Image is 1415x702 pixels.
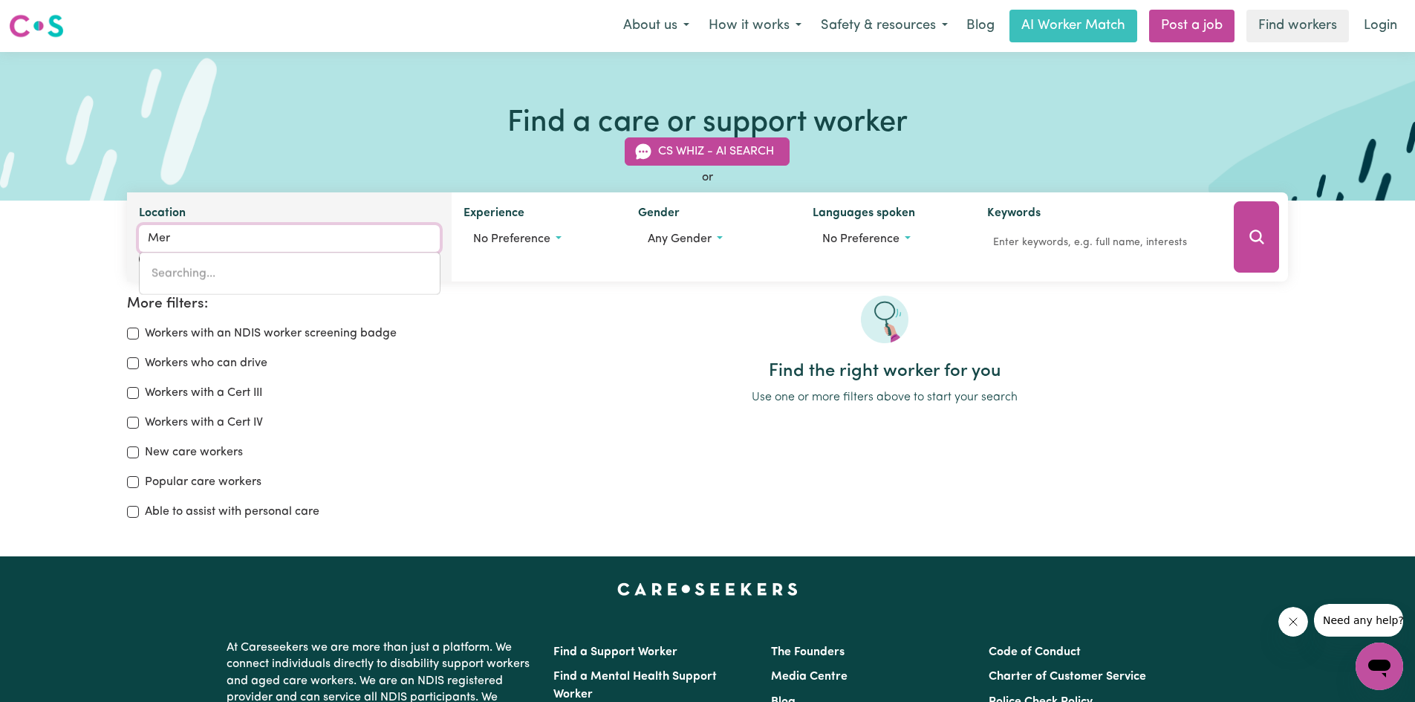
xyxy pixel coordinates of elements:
img: Careseekers logo [9,13,64,39]
p: Use one or more filters above to start your search [481,389,1288,406]
button: Search [1234,201,1279,273]
a: Find a Support Worker [553,646,677,658]
label: Keywords [987,204,1041,225]
a: The Founders [771,646,845,658]
a: Charter of Customer Service [989,671,1146,683]
button: Worker language preferences [813,225,963,253]
a: Careseekers logo [9,9,64,43]
span: No preference [473,233,550,245]
a: Careseekers home page [617,583,798,595]
h1: Find a care or support worker [507,105,908,141]
button: Worker gender preference [638,225,789,253]
div: menu-options [139,252,440,295]
label: Experience [463,204,524,225]
label: Workers with a Cert III [145,384,262,402]
div: or [127,169,1289,186]
a: Find workers [1246,10,1349,42]
label: Languages spoken [813,204,915,225]
input: Enter a suburb [139,225,440,252]
label: Gender [638,204,680,225]
iframe: Close message [1278,607,1308,637]
span: Any gender [648,233,712,245]
label: New care workers [145,443,243,461]
button: About us [614,10,699,42]
label: Location [139,204,186,225]
button: CS Whiz - AI Search [625,137,790,166]
span: No preference [822,233,900,245]
iframe: Message from company [1314,604,1403,637]
button: Safety & resources [811,10,957,42]
span: Need any help? [9,10,90,22]
label: Able to assist with personal care [145,503,319,521]
h2: Find the right worker for you [481,361,1288,383]
a: Login [1355,10,1406,42]
label: Workers who can drive [145,354,267,372]
a: Post a job [1149,10,1235,42]
a: Code of Conduct [989,646,1081,658]
h2: More filters: [127,296,463,313]
label: Workers with a Cert IV [145,414,263,432]
a: Blog [957,10,1003,42]
label: Popular care workers [145,473,261,491]
button: Worker experience options [463,225,614,253]
iframe: Button to launch messaging window [1356,643,1403,690]
a: AI Worker Match [1009,10,1137,42]
input: Enter keywords, e.g. full name, interests [987,231,1213,254]
a: Find a Mental Health Support Worker [553,671,717,701]
label: Workers with an NDIS worker screening badge [145,325,397,342]
button: How it works [699,10,811,42]
a: Media Centre [771,671,848,683]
